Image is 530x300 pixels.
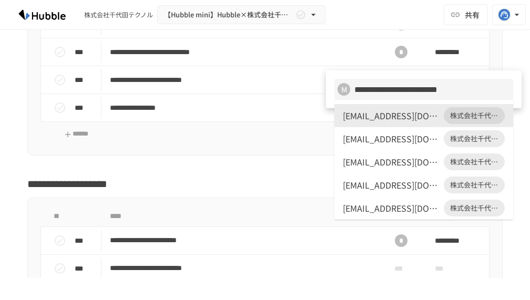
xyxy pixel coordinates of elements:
div: [EMAIL_ADDRESS][DOMAIN_NAME] [343,202,440,214]
div: [EMAIL_ADDRESS][DOMAIN_NAME] [343,156,440,168]
span: 株式会社千代田テクノル [444,110,505,121]
span: 株式会社千代田テクノル [444,133,505,144]
div: M [338,83,350,96]
div: [EMAIL_ADDRESS][DOMAIN_NAME] [343,179,440,191]
div: [EMAIL_ADDRESS][DOMAIN_NAME] [343,109,440,122]
span: 株式会社千代田テクノル [444,180,505,190]
span: 株式会社千代田テクノル [444,157,505,167]
span: 株式会社千代田テクノル [444,203,505,213]
div: [EMAIL_ADDRESS][DOMAIN_NAME] [343,132,440,145]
